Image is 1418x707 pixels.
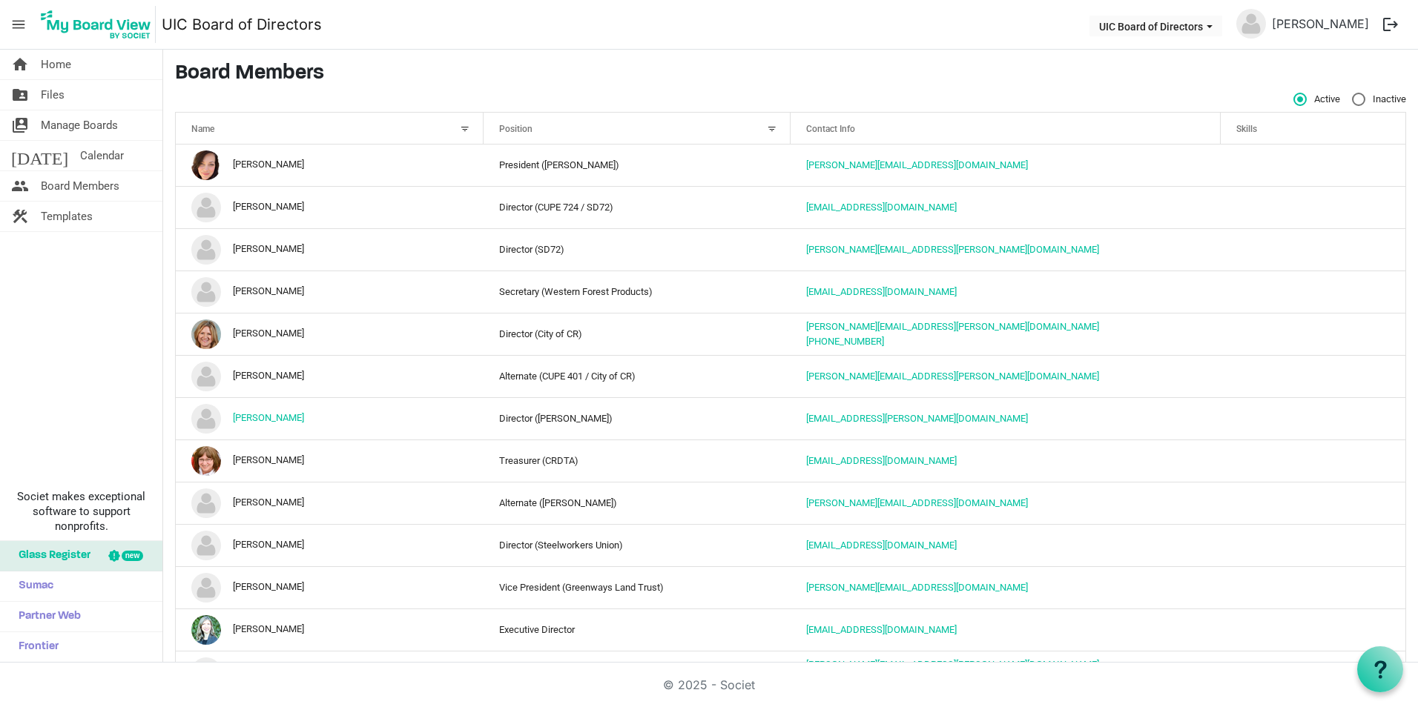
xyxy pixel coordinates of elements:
[484,228,791,270] td: Director (SD72) column header Position
[484,313,791,355] td: Director (City of CR) column header Position
[806,455,957,466] a: [EMAIL_ADDRESS][DOMAIN_NAME]
[176,145,484,186] td: Amy Wright is template cell column header Name
[806,202,957,213] a: [EMAIL_ADDRESS][DOMAIN_NAME]
[791,270,1221,313] td: bshelton@westernforest.com is template cell column header Contact Info
[791,145,1221,186] td: amy@smford.ca is template cell column header Contact Info
[11,602,81,631] span: Partner Web
[806,582,1028,593] a: [PERSON_NAME][EMAIL_ADDRESS][DOMAIN_NAME]
[11,171,29,201] span: people
[191,193,221,222] img: no-profile-picture.svg
[176,270,484,313] td: Beth Shelton is template cell column header Name
[1221,524,1405,566] td: is template cell column header Skills
[791,439,1221,482] td: lp72@bctf.ca is template cell column header Contact Info
[1221,439,1405,482] td: is template cell column header Skills
[484,439,791,482] td: Treasurer (CRDTA) column header Position
[791,186,1221,228] td: president@cupe723.ca is template cell column header Contact Info
[484,566,791,608] td: Vice President (Greenways Land Trust) column header Position
[791,228,1221,270] td: andrea.dawe@sd72.bc.ca is template cell column header Contact Info
[1266,9,1375,39] a: [PERSON_NAME]
[11,141,68,170] span: [DATE]
[176,482,484,524] td: Delia Harsan is template cell column header Name
[41,80,65,110] span: Files
[4,10,33,39] span: menu
[484,397,791,439] td: Director (Grieg Seafood) column header Position
[1221,313,1405,355] td: is template cell column header Skills
[484,186,791,228] td: Director (CUPE 724 / SD72) column header Position
[41,110,118,140] span: Manage Boards
[176,313,484,355] td: Charlene Friedrich is template cell column header Name
[191,404,221,434] img: no-profile-picture.svg
[791,608,1221,651] td: kelsi@uics.ca is template cell column header Contact Info
[806,244,1099,255] a: [PERSON_NAME][EMAIL_ADDRESS][PERSON_NAME][DOMAIN_NAME]
[41,202,93,231] span: Templates
[1221,228,1405,270] td: is template cell column header Skills
[1375,9,1406,40] button: logout
[191,150,221,180] img: aZda651_YrtB0d3iDw2VWU6hlcmlxgORkYhRWXcu6diS1fUuzblDemDitxXHgJcDUASUXKKMmrJj1lYLVKcG1g_thumb.png
[1221,355,1405,397] td: is template cell column header Skills
[11,110,29,140] span: switch_account
[191,573,221,603] img: no-profile-picture.svg
[1221,482,1405,524] td: is template cell column header Skills
[484,651,791,693] td: Director (CUPE 401 / City of CR) column header Position
[806,371,1099,382] a: [PERSON_NAME][EMAIL_ADDRESS][PERSON_NAME][DOMAIN_NAME]
[11,80,29,110] span: folder_shared
[11,571,53,601] span: Sumac
[176,566,484,608] td: Katharine Lavoie is template cell column header Name
[806,321,1099,332] a: [PERSON_NAME][EMAIL_ADDRESS][PERSON_NAME][DOMAIN_NAME]
[80,141,124,170] span: Calendar
[1089,16,1222,36] button: UIC Board of Directors dropdownbutton
[176,228,484,270] td: Andrea Dawe is template cell column header Name
[791,566,1221,608] td: katharine@greenwaystrust.ca is template cell column header Contact Info
[176,524,484,566] td: Jason Cox is template cell column header Name
[11,541,90,571] span: Glass Register
[36,6,156,43] img: My Board View Logo
[484,482,791,524] td: Alternate (Grieg Seafood) column header Position
[484,270,791,313] td: Secretary (Western Forest Products) column header Position
[1221,145,1405,186] td: is template cell column header Skills
[791,524,1221,566] td: jcox@usw1-1937.ca is template cell column header Contact Info
[791,651,1221,693] td: leanne.terry@campbellriver.ca250-923-5012 is template cell column header Contact Info
[176,651,484,693] td: Leanne Terry is template cell column header Name
[191,446,221,476] img: p1qftgJycbxVGWKdiipI92IDckT9OK1SxqsfvihSW5wp1VtE0pSp-aBp14966FYjFm57Aj5tLvscSLmB73PjNg_thumb.png
[191,124,214,134] span: Name
[806,159,1028,170] a: [PERSON_NAME][EMAIL_ADDRESS][DOMAIN_NAME]
[191,488,221,518] img: no-profile-picture.svg
[11,202,29,231] span: construction
[176,355,484,397] td: Darcy Nyman is template cell column header Name
[791,482,1221,524] td: delia.harsan@griegseafood.com is template cell column header Contact Info
[122,551,143,561] div: new
[175,62,1406,87] h3: Board Members
[191,277,221,307] img: no-profile-picture.svg
[41,50,71,79] span: Home
[806,413,1028,424] a: [EMAIL_ADDRESS][PERSON_NAME][DOMAIN_NAME]
[791,397,1221,439] td: davin.legendre@griegseafood.com is template cell column header Contact Info
[1221,397,1405,439] td: is template cell column header Skills
[11,50,29,79] span: home
[1293,93,1340,106] span: Active
[191,235,221,265] img: no-profile-picture.svg
[191,319,221,349] img: bJmOBY8GoEX95MHeVw17GT-jmXeTUajE5ZouoYGau21kZXvcDgcBywPjfa-JrfTPoozXjpE1ieOXQs1yrz7lWg_thumb.png
[806,286,957,297] a: [EMAIL_ADDRESS][DOMAIN_NAME]
[484,608,791,651] td: Executive Director column header Position
[1221,186,1405,228] td: is template cell column header Skills
[1236,124,1257,134] span: Skills
[11,632,59,662] span: Frontier
[191,615,221,645] img: 3Xua1neTP897QlmkaH5bJrFlWXoeFUE4FQl4_FwYZdPUBq3x8O5FQlx2FIiUihWaKf_qMXxoT77U_yLCwlnt1g_thumb.png
[499,124,532,134] span: Position
[1221,270,1405,313] td: is template cell column header Skills
[791,313,1221,355] td: charlene.friedrich@campbellriver.ca250-204-4375 is template cell column header Contact Info
[233,413,304,424] a: [PERSON_NAME]
[484,355,791,397] td: Alternate (CUPE 401 / City of CR) column header Position
[806,124,855,134] span: Contact Info
[191,657,221,687] img: no-profile-picture.svg
[162,10,322,39] a: UIC Board of Directors
[806,624,957,635] a: [EMAIL_ADDRESS][DOMAIN_NAME]
[176,439,484,482] td: Debra Coombes is template cell column header Name
[806,497,1028,508] a: [PERSON_NAME][EMAIL_ADDRESS][DOMAIN_NAME]
[484,145,791,186] td: President (Steve Marshall Ford) column header Position
[1236,9,1266,39] img: no-profile-picture.svg
[41,171,119,201] span: Board Members
[36,6,162,43] a: My Board View Logo
[1221,651,1405,693] td: is template cell column header Skills
[791,355,1221,397] td: darcy.nyman@campbellriver.ca is template cell column header Contact Info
